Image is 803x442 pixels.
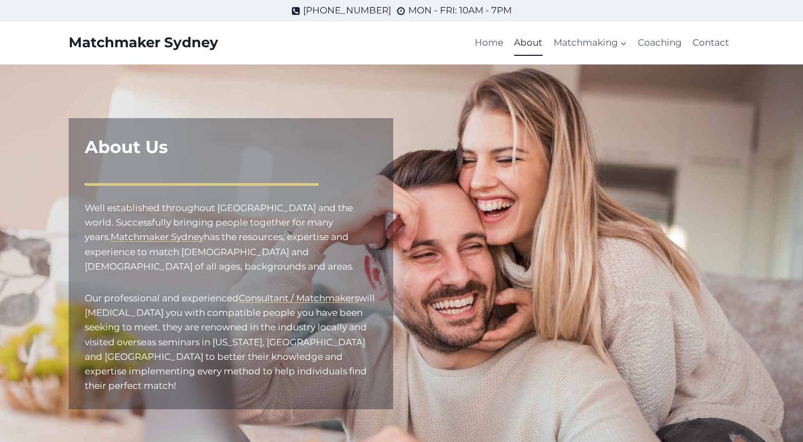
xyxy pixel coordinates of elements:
p: Our professional and experienced will [MEDICAL_DATA] you with compatible people you have been see... [85,291,377,393]
nav: Primary [469,30,735,56]
a: About [509,30,548,56]
p: has the resources, expertise and experience to match [DEMOGRAPHIC_DATA] and [DEMOGRAPHIC_DATA] of... [85,201,377,274]
a: [PHONE_NUMBER] [291,3,391,18]
a: Consultant / Matchmakers [239,293,359,303]
a: Home [469,30,509,56]
mark: Well established throughout [GEOGRAPHIC_DATA] and the world. Successfully bringing people togethe... [85,202,353,242]
span: MON - FRI: 10AM - 7PM [408,3,512,18]
a: Coaching [632,30,687,56]
a: Matchmaking [548,30,632,56]
span: Matchmaking [554,35,627,50]
span: [PHONE_NUMBER] [303,3,391,18]
a: Matchmaker Sydney [69,34,218,51]
h1: About Us [85,134,377,160]
a: Matchmaker Sydney [110,231,204,242]
a: Contact [687,30,734,56]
